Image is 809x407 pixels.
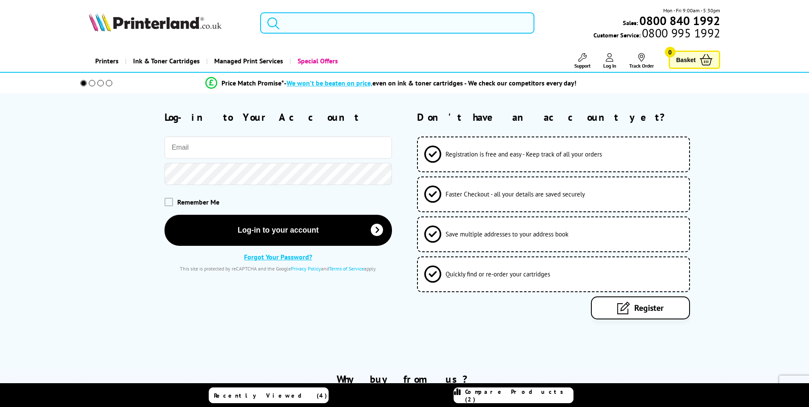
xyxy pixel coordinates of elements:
[446,190,585,198] span: Faster Checkout - all your details are saved securely
[446,270,550,278] span: Quickly find or re-order your cartridges
[69,76,714,91] li: modal_Promise
[206,50,290,72] a: Managed Print Services
[89,13,221,31] img: Printerland Logo
[603,53,616,69] a: Log In
[290,50,344,72] a: Special Offers
[663,6,720,14] span: Mon - Fri 9:00am - 5:30pm
[177,198,219,206] span: Remember Me
[446,150,602,158] span: Registration is free and easy - Keep track of all your orders
[446,230,568,238] span: Save multiple addresses to your address book
[133,50,200,72] span: Ink & Toner Cartridges
[89,50,125,72] a: Printers
[591,296,690,319] a: Register
[639,13,720,28] b: 0800 840 1992
[603,63,616,69] span: Log In
[638,17,720,25] a: 0800 840 1992
[165,111,392,124] h2: Log-in to Your Account
[417,111,720,124] h2: Don't have an account yet?
[244,253,312,261] a: Forgot Your Password?
[287,79,372,87] span: We won’t be beaten on price,
[291,265,321,272] a: Privacy Policy
[89,13,250,33] a: Printerland Logo
[465,388,573,403] span: Compare Products (2)
[641,29,720,37] span: 0800 995 1992
[165,265,392,272] div: This site is protected by reCAPTCHA and the Google and apply.
[634,302,664,313] span: Register
[125,50,206,72] a: Ink & Toner Cartridges
[574,53,590,69] a: Support
[165,215,392,246] button: Log-in to your account
[676,54,696,65] span: Basket
[593,29,720,39] span: Customer Service:
[284,79,576,87] div: - even on ink & toner cartridges - We check our competitors every day!
[629,53,654,69] a: Track Order
[165,137,392,159] input: Email
[329,265,364,272] a: Terms of Service
[669,51,721,69] a: Basket 0
[454,387,573,403] a: Compare Products (2)
[221,79,284,87] span: Price Match Promise*
[209,387,329,403] a: Recently Viewed (4)
[89,373,721,386] h2: Why buy from us?
[574,63,590,69] span: Support
[623,19,638,27] span: Sales:
[665,47,676,57] span: 0
[214,392,327,399] span: Recently Viewed (4)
